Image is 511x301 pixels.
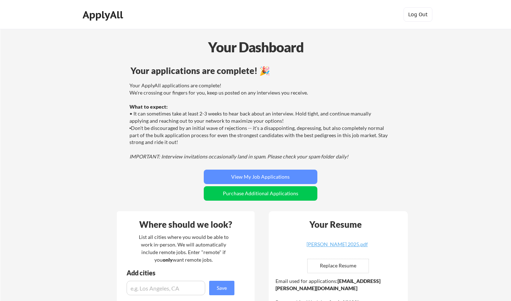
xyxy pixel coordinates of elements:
[83,9,125,21] div: ApplyAll
[294,242,380,253] a: [PERSON_NAME] 2025.pdf
[204,170,317,184] button: View My Job Applications
[129,126,131,131] font: •
[209,281,234,295] button: Save
[127,281,205,295] input: e.g. Los Angeles, CA
[404,7,432,22] button: Log Out
[119,220,253,229] div: Where should we look?
[129,82,389,160] div: Your ApplyAll applications are complete! We're crossing our fingers for you, keep us posted on an...
[276,278,380,291] strong: [EMAIL_ADDRESS][PERSON_NAME][DOMAIN_NAME]
[300,220,371,229] div: Your Resume
[1,37,511,57] div: Your Dashboard
[129,153,348,160] em: IMPORTANT: Interview invitations occasionally land in spam. Please check your spam folder daily!
[129,104,168,110] strong: What to expect:
[204,186,317,201] button: Purchase Additional Applications
[163,257,173,263] strong: only
[127,270,236,276] div: Add cities
[294,242,380,247] div: [PERSON_NAME] 2025.pdf
[131,66,391,75] div: Your applications are complete! 🎉
[134,233,233,263] div: List all cities where you would be able to work in-person. We will automatically include remote j...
